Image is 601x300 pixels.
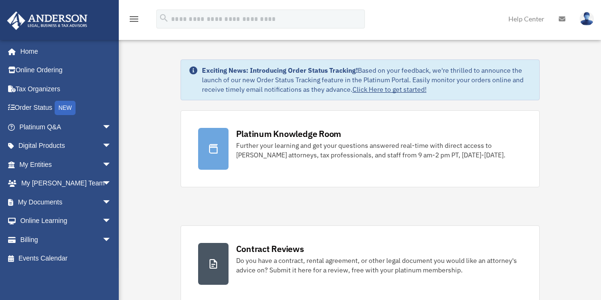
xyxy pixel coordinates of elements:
a: Billingarrow_drop_down [7,230,126,249]
div: Contract Reviews [236,243,304,255]
div: Platinum Knowledge Room [236,128,342,140]
i: search [159,13,169,23]
span: arrow_drop_down [102,212,121,231]
a: My [PERSON_NAME] Teamarrow_drop_down [7,174,126,193]
a: Online Ordering [7,61,126,80]
a: Platinum Knowledge Room Further your learning and get your questions answered real-time with dire... [181,110,540,187]
a: Order StatusNEW [7,98,126,118]
strong: Exciting News: Introducing Order Status Tracking! [202,66,358,75]
div: Do you have a contract, rental agreement, or other legal document you would like an attorney's ad... [236,256,522,275]
span: arrow_drop_down [102,117,121,137]
span: arrow_drop_down [102,136,121,156]
div: Further your learning and get your questions answered real-time with direct access to [PERSON_NAM... [236,141,522,160]
div: NEW [55,101,76,115]
a: menu [128,17,140,25]
a: My Documentsarrow_drop_down [7,193,126,212]
img: User Pic [580,12,594,26]
img: Anderson Advisors Platinum Portal [4,11,90,30]
a: Platinum Q&Aarrow_drop_down [7,117,126,136]
a: Digital Productsarrow_drop_down [7,136,126,155]
a: Click Here to get started! [353,85,427,94]
i: menu [128,13,140,25]
span: arrow_drop_down [102,174,121,194]
span: arrow_drop_down [102,155,121,174]
div: Based on your feedback, we're thrilled to announce the launch of our new Order Status Tracking fe... [202,66,532,94]
a: Tax Organizers [7,79,126,98]
a: Events Calendar [7,249,126,268]
span: arrow_drop_down [102,193,121,212]
a: Home [7,42,121,61]
a: Online Learningarrow_drop_down [7,212,126,231]
span: arrow_drop_down [102,230,121,250]
a: My Entitiesarrow_drop_down [7,155,126,174]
